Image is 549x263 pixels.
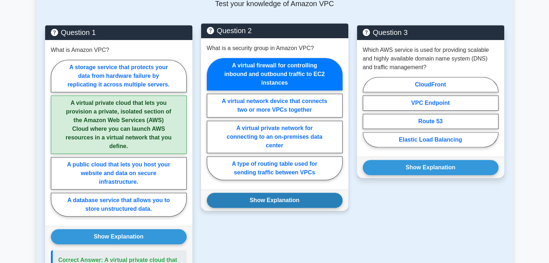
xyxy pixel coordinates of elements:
h5: Question 1 [51,28,187,37]
button: Show Explanation [363,160,498,175]
h5: Question 2 [207,26,343,35]
p: What is Amazon VPC? [51,46,109,54]
label: VPC Endpoint [363,95,498,111]
label: A virtual firewall for controlling inbound and outbound traffic to EC2 instances [207,58,343,90]
label: A public cloud that lets you host your website and data on secure infrastructure. [51,157,187,190]
button: Show Explanation [207,193,343,208]
p: What is a security group in Amazon VPC? [207,44,314,53]
p: Which AWS service is used for providing scalable and highly available domain name system (DNS) an... [363,46,498,72]
label: A type of routing table used for sending traffic between VPCs [207,156,343,180]
label: A database service that allows you to store unstructured data. [51,193,187,217]
label: A virtual private network for connecting to an on-premises data center [207,121,343,153]
label: A storage service that protects your data from hardware failure by replicating it across multiple... [51,60,187,92]
label: A virtual network device that connects two or more VPCs together [207,94,343,117]
button: Show Explanation [51,229,187,244]
label: Elastic Load Balancing [363,132,498,147]
h5: Question 3 [363,28,498,37]
label: A virtual private cloud that lets you provision a private, isolated section of the Amazon Web Ser... [51,95,187,154]
label: Route 53 [363,114,498,129]
label: CloudFront [363,77,498,92]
